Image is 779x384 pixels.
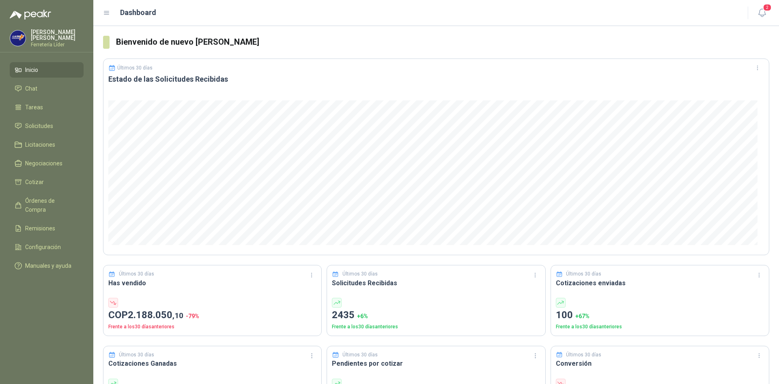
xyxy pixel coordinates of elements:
span: Solicitudes [25,121,53,130]
span: Chat [25,84,37,93]
p: Últimos 30 días [117,65,153,71]
a: Negociaciones [10,156,84,171]
a: Licitaciones [10,137,84,152]
h3: Cotizaciones enviadas [556,278,764,288]
img: Company Logo [10,30,26,46]
p: Últimos 30 días [342,270,378,278]
span: + 67 % [575,313,590,319]
span: Órdenes de Compra [25,196,76,214]
p: Últimos 30 días [119,270,154,278]
p: Frente a los 30 días anteriores [556,323,764,331]
span: ,10 [172,311,183,320]
p: COP [108,308,316,323]
h3: Has vendido [108,278,316,288]
a: Órdenes de Compra [10,193,84,217]
span: Remisiones [25,224,55,233]
p: 2435 [332,308,540,323]
span: Configuración [25,243,61,252]
span: Negociaciones [25,159,62,168]
h3: Pendientes por cotizar [332,358,540,369]
a: Inicio [10,62,84,78]
span: 2 [763,4,772,11]
p: Últimos 30 días [119,351,154,359]
h3: Bienvenido de nuevo [PERSON_NAME] [116,36,769,48]
img: Logo peakr [10,10,51,20]
a: Configuración [10,239,84,255]
a: Cotizar [10,174,84,190]
a: Manuales y ayuda [10,258,84,273]
h3: Solicitudes Recibidas [332,278,540,288]
h3: Conversión [556,358,764,369]
span: Tareas [25,103,43,112]
p: [PERSON_NAME] [PERSON_NAME] [31,29,84,41]
span: Licitaciones [25,140,55,149]
p: Últimos 30 días [566,351,601,359]
button: 2 [755,6,769,20]
span: -79 % [186,313,199,319]
h3: Estado de las Solicitudes Recibidas [108,74,764,84]
span: Manuales y ayuda [25,261,71,270]
span: Cotizar [25,178,44,187]
p: Últimos 30 días [566,270,601,278]
a: Solicitudes [10,118,84,134]
a: Chat [10,81,84,96]
p: Ferretería Líder [31,42,84,47]
span: + 6 % [357,313,368,319]
h3: Cotizaciones Ganadas [108,358,316,369]
a: Remisiones [10,221,84,236]
a: Tareas [10,100,84,115]
p: Últimos 30 días [342,351,378,359]
span: Inicio [25,65,38,74]
p: Frente a los 30 días anteriores [108,323,316,331]
span: 2.188.050 [128,309,183,321]
p: 100 [556,308,764,323]
p: Frente a los 30 días anteriores [332,323,540,331]
h1: Dashboard [120,7,156,18]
